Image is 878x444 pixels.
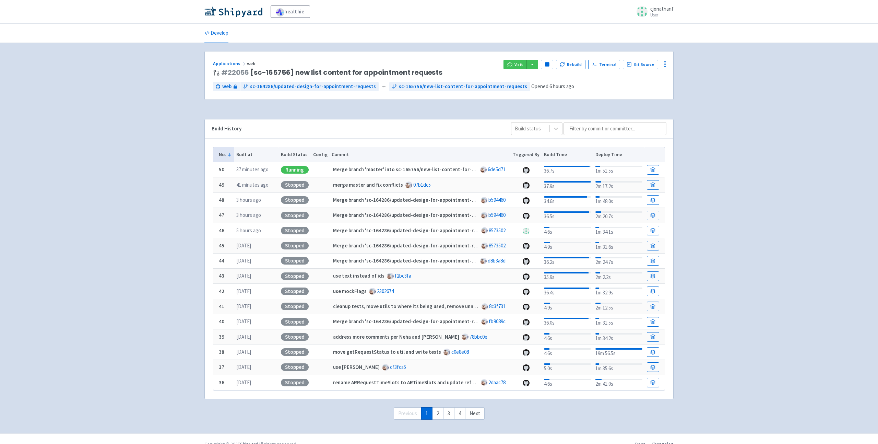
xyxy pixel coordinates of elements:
b: 49 [219,182,224,188]
div: 1m 48.0s [595,195,642,206]
a: Build Details [647,180,659,190]
b: 42 [219,288,224,294]
a: Build Details [647,347,659,357]
div: Stopped [281,181,309,189]
a: Visit [503,60,527,69]
a: cjonathanf User [632,6,674,17]
div: 36.7s [544,164,591,175]
a: b594460 [488,212,506,218]
div: 4.6s [544,225,591,236]
strong: rename ARRequestTimeSlots to ARTimeSlots and update references/tests [333,379,503,386]
b: 41 [219,303,224,309]
button: Rebuild [556,60,585,69]
a: Build Details [647,302,659,311]
a: 8573502 [489,242,506,249]
div: 36.4s [544,286,591,297]
span: ← [381,83,387,91]
a: Develop [204,24,228,43]
strong: merge master and fix conflicts [333,182,403,188]
a: cf3fca5 [390,364,406,370]
span: sc-165756/new-list-content-for-appointment-requests [399,83,527,91]
div: 35.9s [544,271,591,281]
time: 6 hours ago [549,83,574,90]
div: Stopped [281,272,309,280]
div: Stopped [281,333,309,341]
a: Git Source [623,60,658,69]
div: 34.6s [544,195,591,206]
a: healthie [271,5,310,18]
div: 37.9s [544,180,591,190]
b: 39 [219,334,224,340]
div: 1m 34.2s [595,332,642,342]
div: 2m 12.5s [595,301,642,312]
div: 4.6s [544,377,591,388]
th: Triggered By [511,147,542,162]
time: [DATE] [236,334,251,340]
a: Build Details [647,241,659,250]
a: Build Details [647,195,659,205]
div: 4.9s [544,241,591,251]
a: Build Details [647,287,659,296]
strong: Merge branch 'sc-164286/updated-design-for-appointment-requests' into sc-165756/new-list-content-... [333,318,633,325]
a: Build Details [647,226,659,235]
a: Build Details [647,332,659,342]
div: Build History [212,125,500,133]
b: 37 [219,364,224,370]
div: 4.6s [544,332,591,342]
a: 3 [443,407,454,420]
strong: Merge branch 'sc-164286/updated-design-for-appointment-requests' into sc-165756/new-list-content-... [333,257,633,264]
div: 1m 32.9s [595,286,642,297]
img: Shipyard logo [204,6,262,17]
b: 47 [219,212,224,218]
a: Build Details [647,378,659,387]
div: Stopped [281,288,309,295]
strong: Merge branch 'sc-164286/updated-design-for-appointment-requests' into sc-165756/new-list-content-... [333,197,633,203]
a: web [213,82,240,91]
time: 3 hours ago [236,197,261,203]
div: 36.0s [544,316,591,327]
b: 48 [219,197,224,203]
small: User [650,13,674,17]
b: 43 [219,272,224,279]
div: 36.5s [544,210,591,221]
div: 4.6s [544,347,591,358]
a: Next [465,407,485,420]
div: 1m 34.1s [595,225,642,236]
a: Build Details [647,362,659,372]
a: 07b1dc5 [413,182,431,188]
div: 1m 51.5s [595,164,642,175]
time: [DATE] [236,288,251,294]
a: Build Details [647,211,659,220]
div: Stopped [281,363,309,371]
th: Commit [330,147,511,162]
time: [DATE] [236,318,251,325]
div: 1m 35.6s [595,362,642,373]
div: Stopped [281,212,309,219]
div: Stopped [281,303,309,310]
span: [sc-165756] new list content for appointment requests [221,69,442,77]
strong: use text instead of ids [333,272,384,279]
div: 1m 31.5s [595,316,642,327]
a: Applications [213,60,247,67]
div: Stopped [281,348,309,356]
a: 2302674 [377,288,394,294]
th: Built at [234,147,278,162]
time: 3 hours ago [236,212,261,218]
a: 8573502 [489,227,506,234]
a: Terminal [588,60,620,69]
div: Stopped [281,242,309,249]
span: web [247,60,257,67]
div: 4.9s [544,301,591,312]
time: 41 minutes ago [236,182,269,188]
div: Stopped [281,227,309,234]
th: Build Time [542,147,593,162]
time: [DATE] [236,257,251,264]
a: d8b3a8d [488,257,506,264]
b: 40 [219,318,224,325]
a: Build Details [647,256,659,266]
button: Pause [541,60,553,69]
a: sc-165756/new-list-content-for-appointment-requests [389,82,530,91]
a: 78bbc0e [470,334,487,340]
time: 5 hours ago [236,227,261,234]
span: Opened [531,83,574,90]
